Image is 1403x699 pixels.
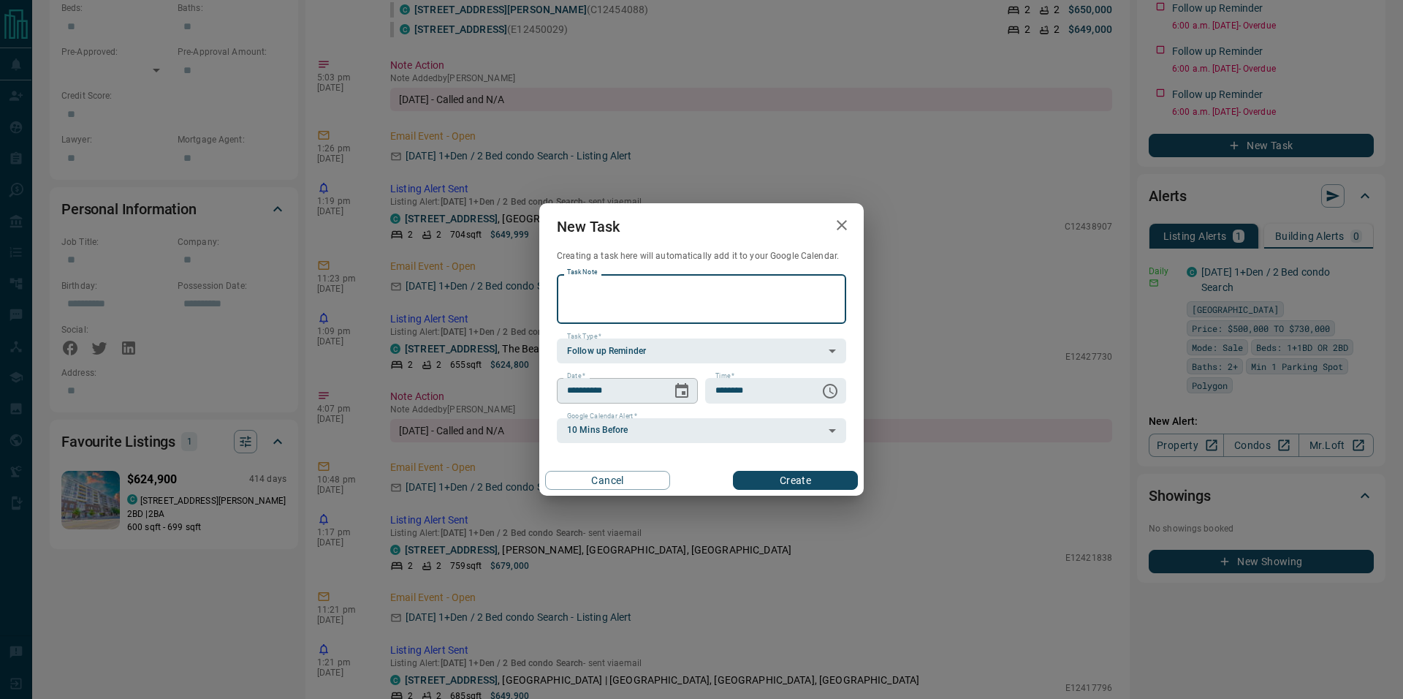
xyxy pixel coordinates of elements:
label: Task Type [567,332,601,341]
button: Choose time, selected time is 6:00 AM [815,377,845,406]
button: Choose date, selected date is Oct 16, 2025 [667,377,696,406]
button: Create [733,471,858,490]
div: Follow up Reminder [557,339,846,363]
div: 10 Mins Before [557,418,846,443]
label: Date [567,371,585,381]
label: Google Calendar Alert [567,412,637,421]
button: Cancel [545,471,670,490]
h2: New Task [539,203,637,250]
p: Creating a task here will automatically add it to your Google Calendar. [557,250,846,262]
label: Time [715,371,734,381]
label: Task Note [567,268,597,277]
